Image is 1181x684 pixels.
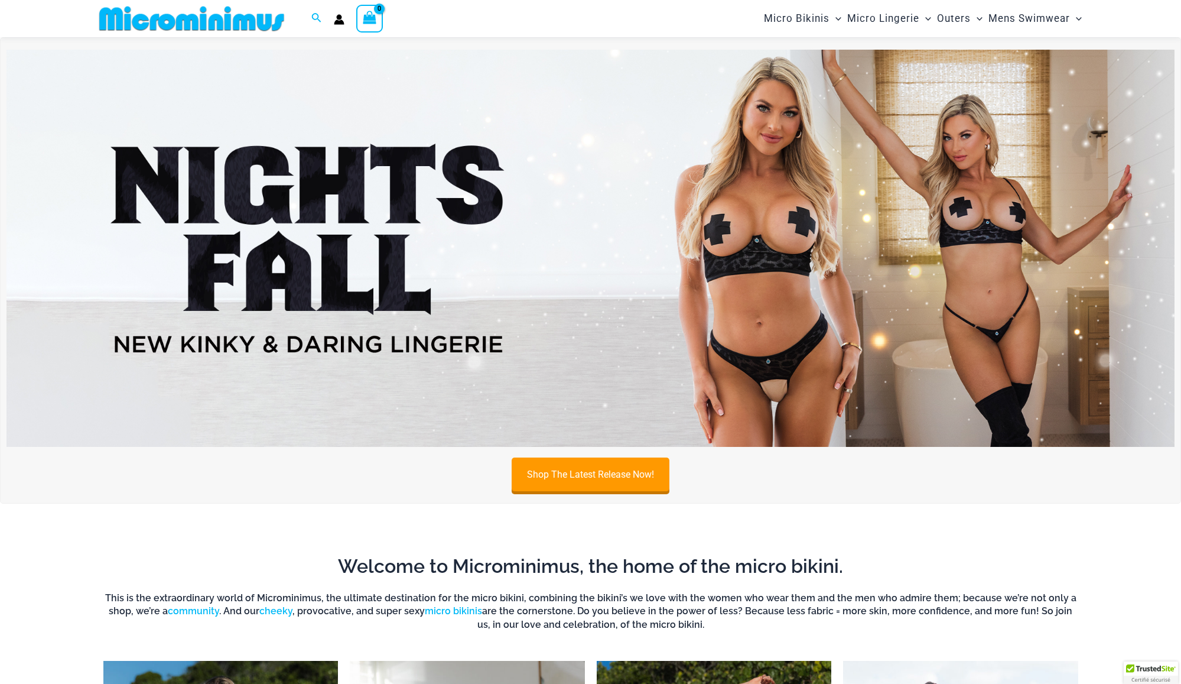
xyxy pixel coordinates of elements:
a: cheeky [259,605,292,617]
a: View Shopping Cart, empty [356,5,383,32]
div: TrustedSite Certified [1124,662,1178,684]
a: micro bikinis [425,605,482,617]
a: Shop The Latest Release Now! [512,458,669,491]
span: Menu Toggle [919,4,931,34]
h2: Welcome to Microminimus, the home of the micro bikini. [103,554,1078,579]
a: Micro LingerieMenu ToggleMenu Toggle [844,4,934,34]
img: Night's Fall Silver Leopard Pack [6,50,1175,447]
span: Menu Toggle [971,4,982,34]
nav: Site Navigation [759,2,1087,35]
span: Menu Toggle [829,4,841,34]
h6: This is the extraordinary world of Microminimus, the ultimate destination for the micro bikini, c... [103,592,1078,631]
span: Mens Swimwear [988,4,1070,34]
span: Outers [937,4,971,34]
a: Search icon link [311,11,322,26]
a: Micro BikinisMenu ToggleMenu Toggle [761,4,844,34]
span: Menu Toggle [1070,4,1082,34]
a: Account icon link [334,14,344,25]
a: OutersMenu ToggleMenu Toggle [934,4,985,34]
a: Mens SwimwearMenu ToggleMenu Toggle [985,4,1085,34]
span: Micro Bikinis [764,4,829,34]
span: Micro Lingerie [847,4,919,34]
img: MM SHOP LOGO FLAT [95,5,289,32]
a: community [168,605,219,617]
